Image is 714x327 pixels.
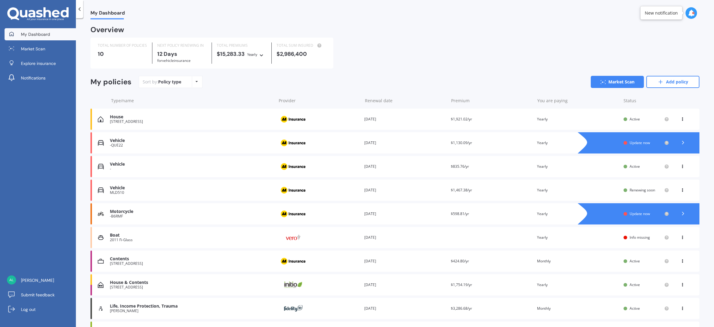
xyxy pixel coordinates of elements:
[451,211,469,216] span: $598.81/yr
[217,51,266,58] div: $15,283.33
[5,303,76,315] a: Log out
[365,98,446,104] div: Renewal date
[364,305,446,312] div: [DATE]
[98,163,104,170] img: Vehicle
[98,42,147,49] div: TOTAL NUMBER OF POLICIES
[110,285,273,289] div: [STREET_ADDRESS]
[537,98,619,104] div: You are paying
[451,282,472,287] span: $1,754.19/yr
[630,116,640,122] span: Active
[111,98,274,104] div: Type/name
[110,238,273,242] div: 2011 Fi-Glass
[278,208,308,220] img: AA
[21,31,50,37] span: My Dashboard
[451,116,472,122] span: $1,921.02/yr
[537,140,619,146] div: Yearly
[110,114,273,120] div: House
[7,275,16,285] img: 946223209a40886916a3420ebc0f8f13
[5,289,76,301] a: Submit feedback
[98,116,104,122] img: House
[110,214,273,218] div: -B6RMF
[591,76,644,88] a: Market Scan
[278,232,308,243] img: Vero
[5,43,76,55] a: Market Scan
[21,60,56,66] span: Explore insurance
[110,304,273,309] div: Life, Income Protection, Trauma
[110,261,273,266] div: [STREET_ADDRESS]
[630,306,640,311] span: Active
[364,211,446,217] div: [DATE]
[645,10,678,16] div: New notification
[451,187,472,193] span: $1,467.38/yr
[630,140,650,145] span: Update now
[110,233,273,238] div: Boat
[630,258,640,264] span: Active
[98,305,104,312] img: Life
[21,277,54,283] span: [PERSON_NAME]
[451,258,469,264] span: $424.80/yr
[630,164,640,169] span: Active
[98,51,147,57] div: 10
[98,211,104,217] img: Motorcycle
[98,258,104,264] img: Contents
[98,234,104,241] img: Boat
[247,52,257,58] div: Yearly
[110,209,273,214] div: Motorcycle
[277,51,326,57] div: $2,986,400
[364,282,446,288] div: [DATE]
[451,164,469,169] span: $835.76/yr
[21,306,36,312] span: Log out
[537,234,619,241] div: Yearly
[158,79,181,85] div: Policy type
[630,187,655,193] span: Renewing soon
[278,184,308,196] img: AA
[5,72,76,84] a: Notifications
[157,42,207,49] div: NEXT POLICY RENEWING IN
[279,98,360,104] div: Provider
[110,167,273,171] div: -
[537,211,619,217] div: Yearly
[451,140,472,145] span: $1,130.09/yr
[98,140,104,146] img: Vehicle
[110,256,273,261] div: Contents
[21,46,45,52] span: Market Scan
[110,280,273,285] div: House & Contents
[110,309,273,313] div: [PERSON_NAME]
[21,75,46,81] span: Notifications
[451,98,532,104] div: Premium
[110,138,273,143] div: Vehicle
[646,76,699,88] a: Add policy
[364,163,446,170] div: [DATE]
[278,137,308,149] img: AA
[364,187,446,193] div: [DATE]
[90,10,125,18] span: My Dashboard
[630,211,650,216] span: Update now
[143,79,181,85] div: Sort by:
[278,279,308,291] img: Initio
[90,27,124,33] div: Overview
[278,303,308,314] img: Fidelity Life
[110,143,273,147] div: -QUE22
[278,113,308,125] img: AA
[98,187,104,193] img: Vehicle
[278,255,308,267] img: AA
[277,42,326,49] div: TOTAL SUM INSURED
[217,42,266,49] div: TOTAL PREMIUMS
[537,116,619,122] div: Yearly
[21,292,55,298] span: Submit feedback
[5,274,76,286] a: [PERSON_NAME]
[537,187,619,193] div: Yearly
[157,58,191,63] span: for Vehicle insurance
[451,306,472,311] span: $3,286.68/yr
[537,305,619,312] div: Monthly
[5,28,76,40] a: My Dashboard
[5,57,76,69] a: Explore insurance
[364,258,446,264] div: [DATE]
[364,234,446,241] div: [DATE]
[110,120,273,124] div: [STREET_ADDRESS]
[98,282,104,288] img: House & Contents
[157,50,177,58] b: 12 Days
[110,162,273,167] div: Vehicle
[364,116,446,122] div: [DATE]
[110,185,273,190] div: Vehicle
